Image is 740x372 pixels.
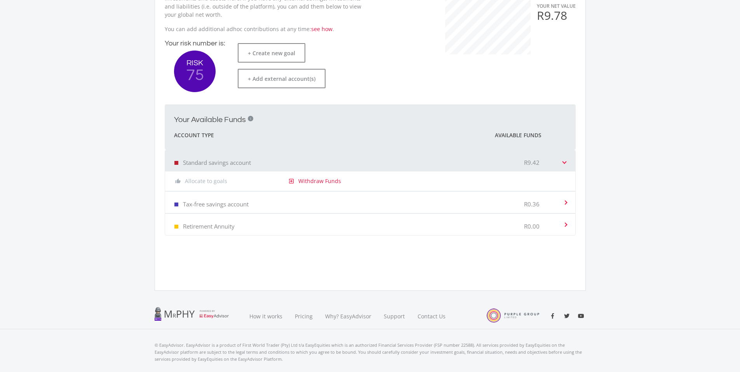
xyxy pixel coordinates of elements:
div: Standard savings account R9.42 [165,171,575,191]
mat-expansion-panel-header: Retirement Annuity R0.00 [165,214,575,235]
p: Tax-free savings account [183,200,249,208]
span: Account Type [174,131,214,140]
p: Standard savings account [183,159,251,166]
button: + Add external account(s) [238,69,326,88]
mat-expansion-panel-header: Your Available Funds i Account Type Available Funds [165,105,576,150]
a: Contact Us [411,303,453,329]
i: exit_to_app [284,178,298,184]
div: Your Available Funds i Account Type Available Funds [165,150,576,236]
span: RISK [174,59,216,67]
button: + Create new goal [238,43,305,63]
a: How it works [243,303,289,329]
span: YOUR NET VALUE [537,3,576,9]
p: R0.00 [524,222,540,230]
span: Available Funds [495,131,541,139]
p: You can add additional adhoc contributions at any time: . [165,25,362,33]
span: R9.78 [537,7,567,23]
h4: Your risk number is: [165,39,225,48]
div: i [248,116,253,121]
h2: Your Available Funds [174,115,246,124]
p: R0.36 [524,200,540,208]
p: Retirement Annuity [183,222,235,230]
mat-expansion-panel-header: Standard savings account R9.42 [165,150,575,171]
p: R9.42 [524,159,540,166]
p: © EasyAdvisor. EasyAdvisor is a product of First World Trader (Pty) Ltd t/a EasyEquities which is... [155,342,586,363]
a: Why? EasyAdvisor [319,303,378,329]
mat-expansion-panel-header: Tax-free savings account R0.36 [165,192,575,213]
a: Pricing [289,303,319,329]
a: Withdraw Funds [298,177,341,185]
button: RISK 75 [174,51,216,92]
i: thumb_up_alt [171,178,185,184]
a: Support [378,303,411,329]
span: 75 [174,67,216,84]
a: see how [311,25,333,33]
